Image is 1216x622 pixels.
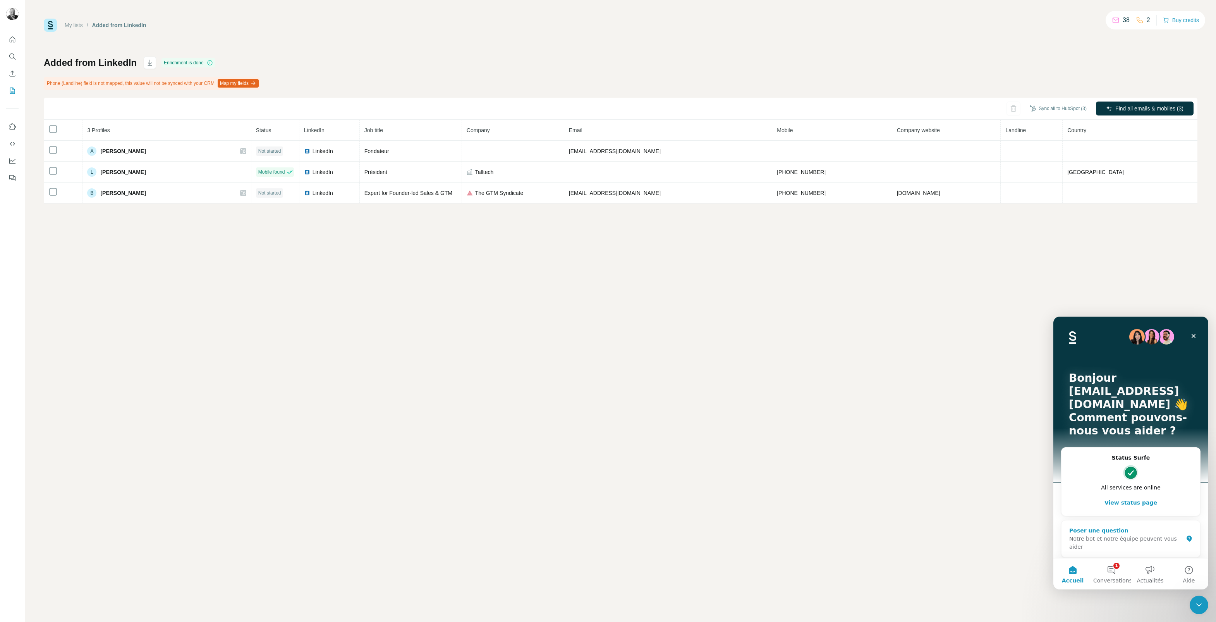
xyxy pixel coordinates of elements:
[6,137,19,151] button: Use Surfe API
[87,188,96,198] div: B
[569,127,582,133] span: Email
[1115,105,1183,112] span: Find all emails & mobiles (3)
[100,168,146,176] span: [PERSON_NAME]
[467,127,490,133] span: Company
[87,167,96,177] div: L
[313,147,333,155] span: LinkedIn
[92,21,146,29] div: Added from LinkedIn
[313,168,333,176] span: LinkedIn
[258,190,281,196] span: Not started
[897,190,940,196] span: [DOMAIN_NAME]
[258,148,281,155] span: Not started
[1190,596,1208,614] iframe: Intercom live chat
[100,189,146,197] span: [PERSON_NAME]
[6,67,19,81] button: Enrich CSV
[218,79,259,88] button: Map my fields
[364,190,452,196] span: Expert for Founder-led Sales & GTM
[777,169,826,175] span: [PHONE_NUMBER]
[364,148,389,154] span: Fondateur
[6,84,19,98] button: My lists
[1163,15,1199,26] button: Buy credits
[1123,16,1130,25] p: 38
[304,127,325,133] span: LinkedIn
[569,190,661,196] span: [EMAIL_ADDRESS][DOMAIN_NAME]
[777,127,793,133] span: Mobile
[258,169,285,176] span: Mobile found
[100,147,146,155] span: [PERSON_NAME]
[6,154,19,168] button: Dashboard
[44,19,57,32] img: Surfe Logo
[777,190,826,196] span: [PHONE_NUMBER]
[1005,127,1026,133] span: Landline
[1053,317,1208,589] iframe: Intercom live chat
[87,127,110,133] span: 3 Profiles
[897,127,940,133] span: Company website
[65,22,83,28] a: My lists
[44,57,137,69] h1: Added from LinkedIn
[6,171,19,185] button: Feedback
[1147,16,1150,25] p: 2
[304,169,310,175] img: LinkedIn logo
[6,50,19,64] button: Search
[1067,127,1086,133] span: Country
[304,190,310,196] img: LinkedIn logo
[364,127,383,133] span: Job title
[87,21,88,29] li: /
[6,33,19,47] button: Quick start
[364,169,387,175] span: Président
[467,190,473,196] img: company-logo
[1096,102,1194,115] button: Find all emails & mobiles (3)
[161,58,215,67] div: Enrichment is done
[6,8,19,20] img: Avatar
[256,127,271,133] span: Status
[304,148,310,154] img: LinkedIn logo
[87,146,96,156] div: A
[569,148,661,154] span: [EMAIL_ADDRESS][DOMAIN_NAME]
[475,168,493,176] span: Talltech
[475,189,524,197] span: The GTM Syndicate
[6,120,19,134] button: Use Surfe on LinkedIn
[1067,169,1124,175] span: [GEOGRAPHIC_DATA]
[1024,103,1092,114] button: Sync all to HubSpot (3)
[44,77,260,90] div: Phone (Landline) field is not mapped, this value will not be synced with your CRM
[313,189,333,197] span: LinkedIn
